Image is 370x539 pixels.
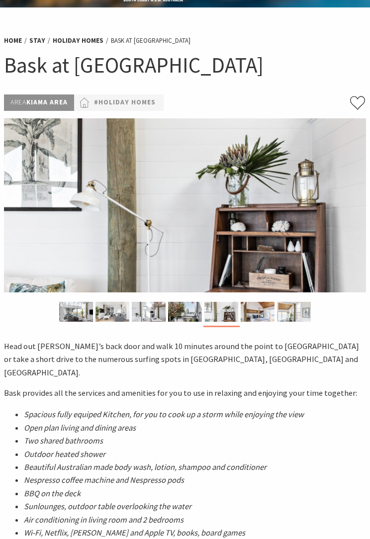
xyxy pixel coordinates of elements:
em: Beautiful Australian made body wash, lotion, shampoo and conditioner [24,462,267,472]
em: Sunlounges, outdoor table overlooking the water [24,501,191,512]
p: Bask provides all the services and amenities for you to use in relaxing and enjoying your time to... [4,387,366,400]
li: Bask at [GEOGRAPHIC_DATA] [111,36,190,46]
h1: Bask at [GEOGRAPHIC_DATA] [4,52,366,80]
p: Kiama Area [4,94,74,111]
em: Wi-Fi, Netflix, [PERSON_NAME] and Apple TV, books, board games [24,528,245,538]
a: Home [4,36,22,45]
a: Stay [29,36,45,45]
em: Spacious fully equiped Kitchen, for you to cook up a storm while enjoying the view [24,409,304,420]
p: Head out [PERSON_NAME]’s back door and walk 10 minutes around the point to [GEOGRAPHIC_DATA] or t... [4,340,366,379]
a: Holiday Homes [53,36,103,45]
em: Nespresso coffee machine and Nespresso pods [24,475,184,485]
a: #Holiday Homes [94,97,156,108]
em: Air conditioning in living room and 2 bedrooms [24,515,184,525]
em: Two shared bathrooms [24,436,103,446]
em: Open plan living and dining areas [24,423,136,433]
em: Outdoor heated shower [24,449,105,459]
span: Area [10,97,26,106]
em: BBQ on the deck [24,488,81,499]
